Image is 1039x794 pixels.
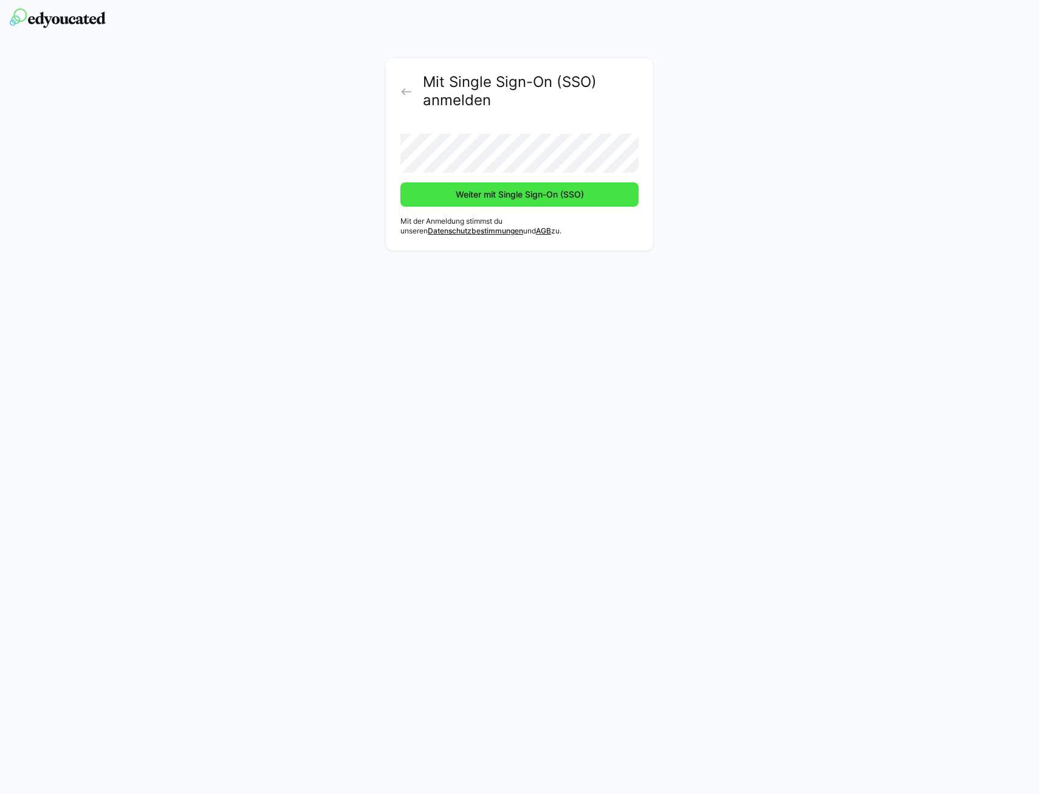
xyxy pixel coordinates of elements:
a: Datenschutzbestimmungen [428,226,523,235]
h2: Mit Single Sign-On (SSO) anmelden [423,73,639,109]
a: AGB [536,226,551,235]
p: Mit der Anmeldung stimmst du unseren und zu. [400,216,639,236]
img: edyoucated [10,9,106,28]
span: Weiter mit Single Sign-On (SSO) [454,188,586,201]
button: Weiter mit Single Sign-On (SSO) [400,182,639,207]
